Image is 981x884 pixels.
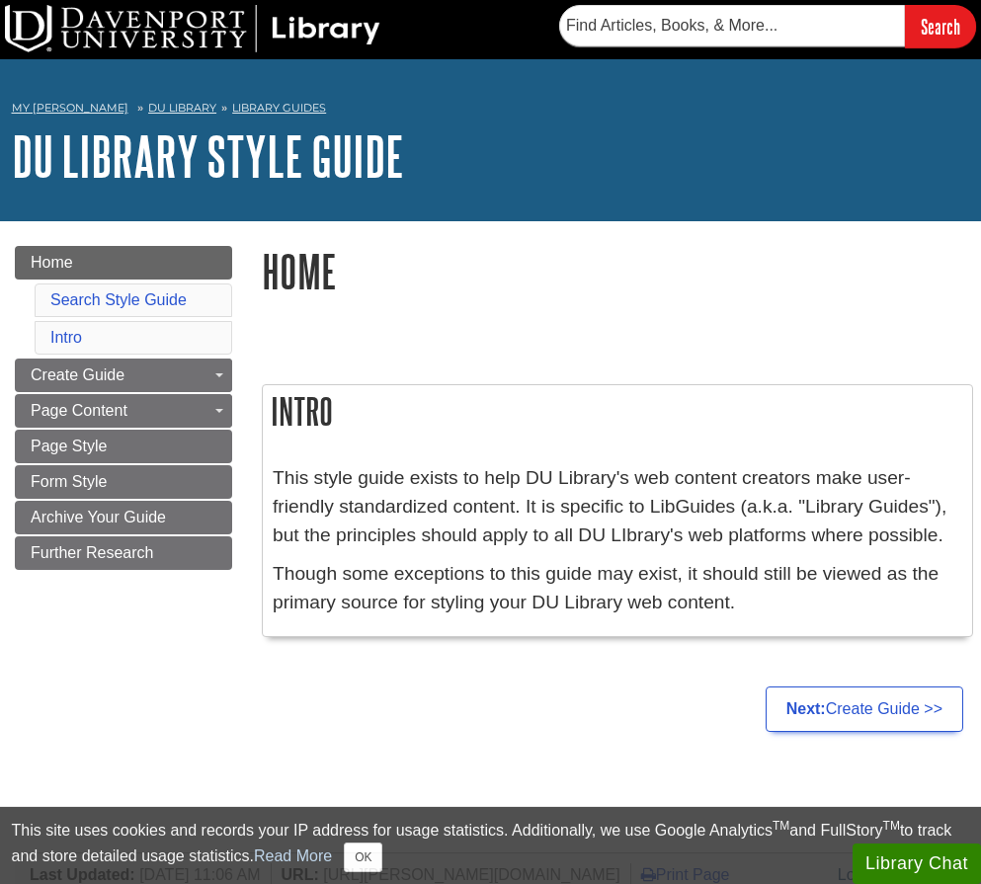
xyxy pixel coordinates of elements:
[15,246,232,570] div: Guide Page Menu
[273,560,962,617] p: Though some exceptions to this guide may exist, it should still be viewed as the primary source f...
[12,100,128,117] a: My [PERSON_NAME]
[12,95,970,126] nav: breadcrumb
[31,544,154,561] span: Further Research
[232,101,326,115] a: Library Guides
[786,700,826,717] strong: Next:
[31,254,73,271] span: Home
[262,246,973,296] h1: Home
[15,536,232,570] a: Further Research
[263,385,972,438] h2: Intro
[5,5,380,52] img: DU Library
[559,5,905,46] input: Find Articles, Books, & More...
[31,473,107,490] span: Form Style
[31,366,124,383] span: Create Guide
[905,5,976,47] input: Search
[766,686,963,732] a: Next:Create Guide >>
[12,819,970,872] div: This site uses cookies and records your IP address for usage statistics. Additionally, we use Goo...
[853,844,981,884] button: Library Chat
[559,5,976,47] form: Searches DU Library's articles, books, and more
[254,847,332,864] a: Read More
[344,843,382,872] button: Close
[15,430,232,463] a: Page Style
[773,819,789,833] sup: TM
[273,464,962,549] p: This style guide exists to help DU Library's web content creators make user-friendly standardized...
[148,101,216,115] a: DU Library
[31,402,127,419] span: Page Content
[50,329,82,346] a: Intro
[15,359,232,392] a: Create Guide
[31,438,107,454] span: Page Style
[15,501,232,534] a: Archive Your Guide
[15,465,232,499] a: Form Style
[883,819,900,833] sup: TM
[12,125,404,187] a: DU Library Style Guide
[15,246,232,280] a: Home
[50,291,187,308] a: Search Style Guide
[15,394,232,428] a: Page Content
[31,509,166,525] span: Archive Your Guide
